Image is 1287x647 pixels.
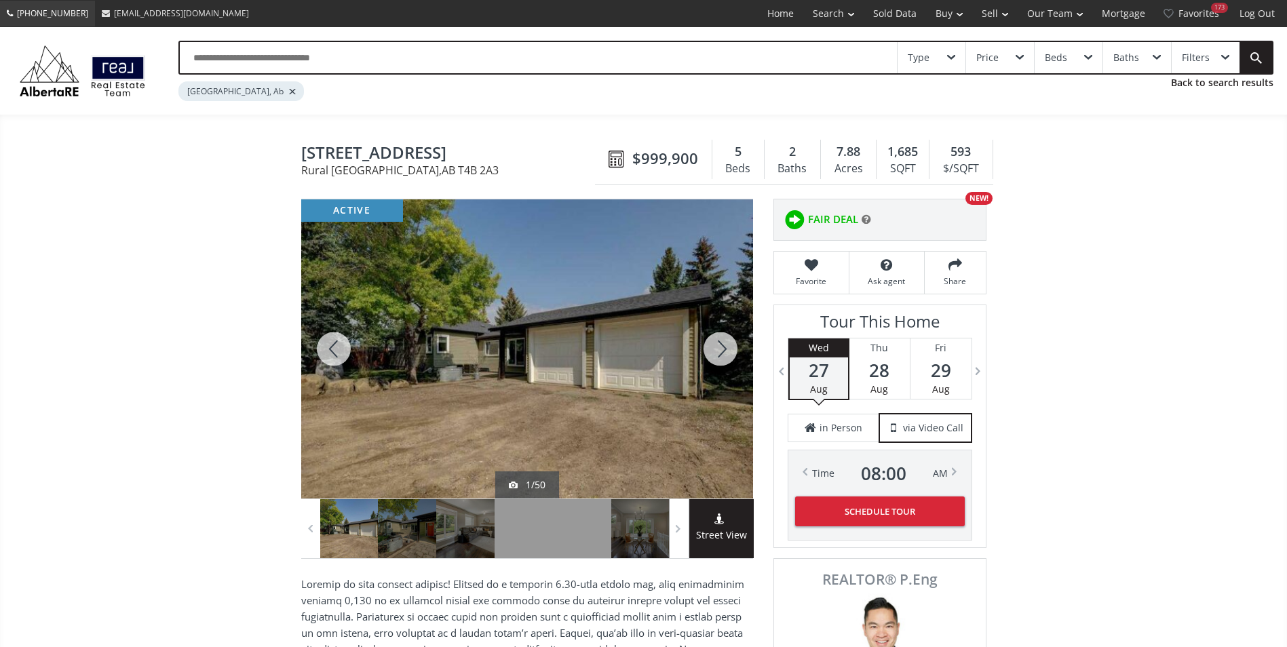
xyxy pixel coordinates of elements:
span: 28 [849,361,910,380]
div: $/SQFT [936,159,985,179]
div: Fri [910,338,972,357]
div: Beds [1045,53,1067,62]
div: SQFT [883,159,922,179]
img: rating icon [781,206,808,233]
div: 23140 Township Road 272 Rural Rocky View County, AB T4B 2A3 - Photo 1 of 50 [301,199,753,498]
a: [EMAIL_ADDRESS][DOMAIN_NAME] [95,1,256,26]
img: Logo [14,42,151,100]
span: 1,685 [887,143,918,161]
span: in Person [820,421,862,435]
div: Type [908,53,929,62]
div: Baths [771,159,813,179]
span: Street View [689,528,754,543]
div: active [301,199,403,222]
button: Schedule Tour [795,496,965,526]
div: 173 [1211,3,1228,13]
span: Ask agent [856,275,917,287]
span: [PHONE_NUMBER] [17,7,88,19]
span: Aug [870,383,888,395]
div: 2 [771,143,813,161]
div: 7.88 [828,143,869,161]
div: [GEOGRAPHIC_DATA], Ab [178,81,304,101]
span: REALTOR® P.Eng [789,572,971,587]
div: Baths [1113,53,1139,62]
div: 593 [936,143,985,161]
div: 5 [719,143,757,161]
span: Share [931,275,979,287]
div: Wed [790,338,848,357]
div: 1/50 [509,478,545,492]
span: 29 [910,361,972,380]
span: 08 : 00 [861,464,906,483]
span: 23140 Township Road 272 [301,144,602,165]
span: Favorite [781,275,842,287]
div: Time AM [812,464,948,483]
span: [EMAIL_ADDRESS][DOMAIN_NAME] [114,7,249,19]
span: FAIR DEAL [808,212,858,227]
div: Filters [1182,53,1210,62]
span: 27 [790,361,848,380]
div: Beds [719,159,757,179]
div: Price [976,53,999,62]
h3: Tour This Home [788,312,972,338]
span: Rural [GEOGRAPHIC_DATA] , AB T4B 2A3 [301,165,602,176]
a: Back to search results [1171,76,1273,90]
span: Aug [810,383,828,395]
div: NEW! [965,192,993,205]
span: Aug [932,383,950,395]
span: $999,900 [632,148,698,169]
div: Thu [849,338,910,357]
span: via Video Call [903,421,963,435]
div: Acres [828,159,869,179]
